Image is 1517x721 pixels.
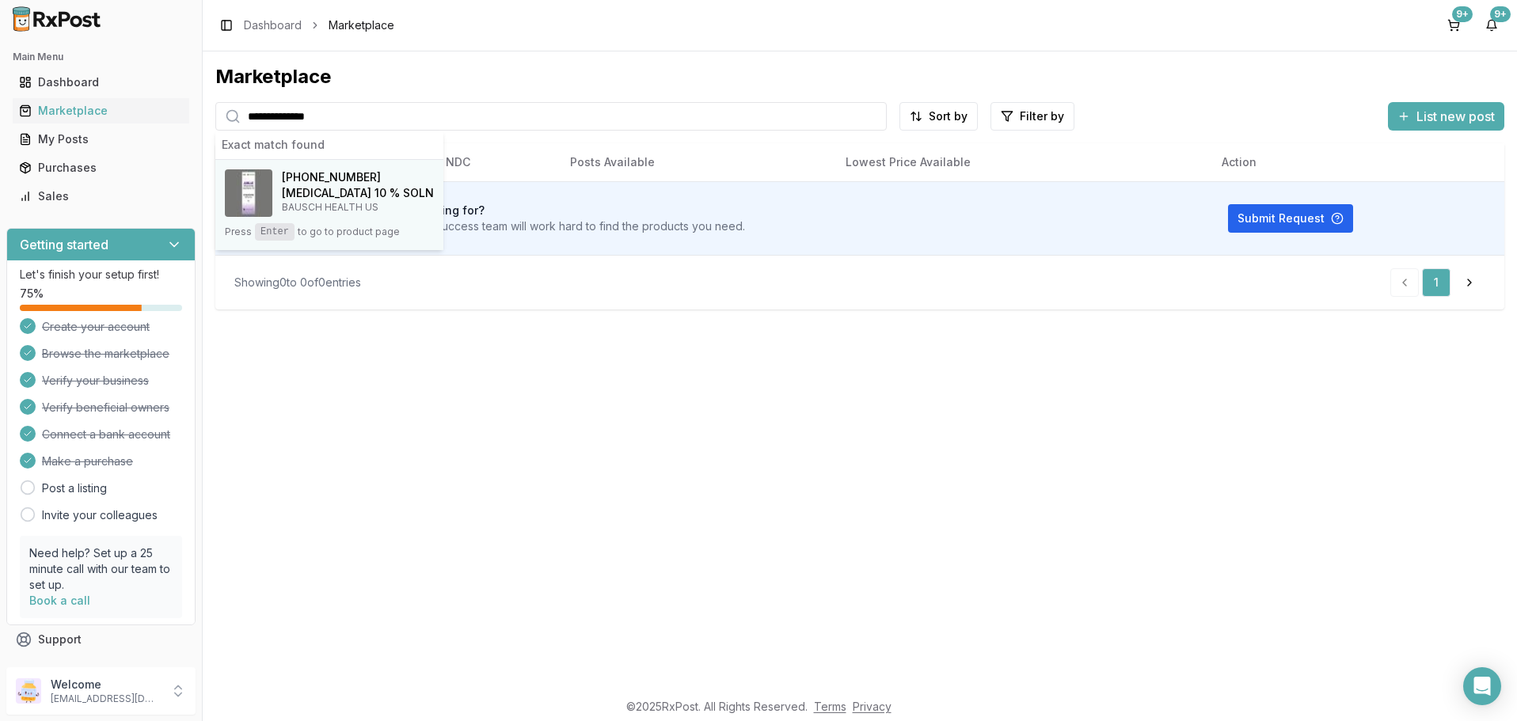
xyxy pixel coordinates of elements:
[42,427,170,442] span: Connect a bank account
[1388,102,1504,131] button: List new post
[215,160,443,250] button: Jublia 10 % SOLN[PHONE_NUMBER][MEDICAL_DATA] 10 % SOLNBAUSCH HEALTH USPressEnterto go to product ...
[329,17,394,33] span: Marketplace
[557,143,832,181] th: Posts Available
[6,127,196,152] button: My Posts
[215,64,1504,89] div: Marketplace
[282,185,434,201] h4: [MEDICAL_DATA] 10 % SOLN
[1479,13,1504,38] button: 9+
[990,102,1074,131] button: Filter by
[6,98,196,123] button: Marketplace
[13,51,189,63] h2: Main Menu
[13,97,189,125] a: Marketplace
[929,108,968,124] span: Sort by
[1452,6,1473,22] div: 9+
[833,143,1209,181] th: Lowest Price Available
[42,453,133,469] span: Make a purchase
[244,17,394,33] nav: breadcrumb
[1390,268,1485,297] nav: pagination
[13,182,189,211] a: Sales
[16,678,41,704] img: User avatar
[42,400,169,416] span: Verify beneficial owners
[291,203,745,218] h3: Can't find what you're looking for?
[6,184,196,209] button: Sales
[6,654,196,682] button: Feedback
[6,625,196,654] button: Support
[1463,667,1501,705] div: Open Intercom Messenger
[1020,108,1064,124] span: Filter by
[6,70,196,95] button: Dashboard
[814,700,846,713] a: Terms
[225,226,252,238] span: Press
[42,480,107,496] a: Post a listing
[19,131,183,147] div: My Posts
[225,169,272,217] img: Jublia 10 % SOLN
[19,74,183,90] div: Dashboard
[13,154,189,182] a: Purchases
[1441,13,1466,38] button: 9+
[291,218,745,234] p: Let us know! Our pharmacy success team will work hard to find the products you need.
[282,201,434,214] p: BAUSCH HEALTH US
[1490,6,1511,22] div: 9+
[282,169,381,185] span: [PHONE_NUMBER]
[298,226,400,238] span: to go to product page
[6,6,108,32] img: RxPost Logo
[29,594,90,607] a: Book a call
[853,700,892,713] a: Privacy
[1422,268,1450,297] a: 1
[29,545,173,593] p: Need help? Set up a 25 minute call with our team to set up.
[899,102,978,131] button: Sort by
[6,155,196,180] button: Purchases
[1416,107,1495,126] span: List new post
[20,267,182,283] p: Let's finish your setup first!
[19,160,183,176] div: Purchases
[1454,268,1485,297] a: Go to next page
[42,507,158,523] a: Invite your colleagues
[433,143,557,181] th: NDC
[244,17,302,33] a: Dashboard
[13,125,189,154] a: My Posts
[19,188,183,204] div: Sales
[215,131,443,160] div: Exact match found
[234,275,361,290] div: Showing 0 to 0 of 0 entries
[20,286,44,302] span: 75 %
[19,103,183,119] div: Marketplace
[51,693,161,705] p: [EMAIL_ADDRESS][DOMAIN_NAME]
[20,235,108,254] h3: Getting started
[38,660,92,676] span: Feedback
[42,319,150,335] span: Create your account
[42,346,169,362] span: Browse the marketplace
[1228,204,1353,233] button: Submit Request
[1388,110,1504,126] a: List new post
[51,677,161,693] p: Welcome
[13,68,189,97] a: Dashboard
[255,223,295,241] kbd: Enter
[42,373,149,389] span: Verify your business
[1209,143,1504,181] th: Action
